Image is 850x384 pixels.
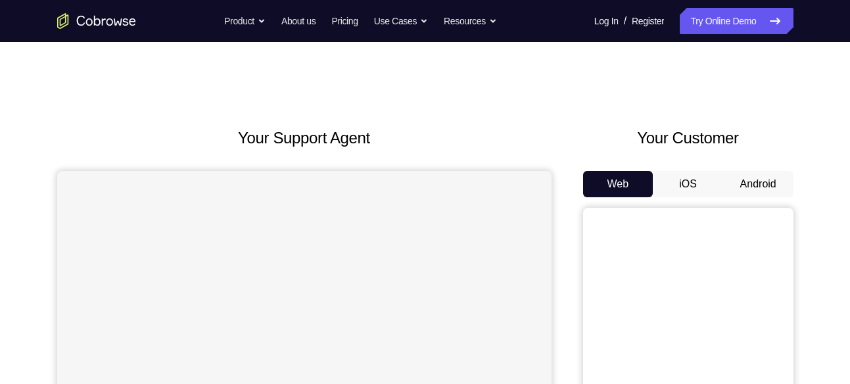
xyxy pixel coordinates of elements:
[653,171,723,197] button: iOS
[57,13,136,29] a: Go to the home page
[331,8,358,34] a: Pricing
[723,171,793,197] button: Android
[680,8,793,34] a: Try Online Demo
[224,8,266,34] button: Product
[594,8,619,34] a: Log In
[583,126,793,150] h2: Your Customer
[632,8,664,34] a: Register
[281,8,316,34] a: About us
[57,126,552,150] h2: Your Support Agent
[374,8,428,34] button: Use Cases
[624,13,626,29] span: /
[444,8,497,34] button: Resources
[583,171,653,197] button: Web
